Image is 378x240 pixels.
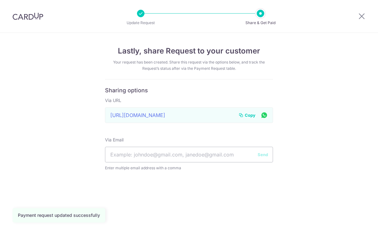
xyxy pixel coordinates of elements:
div: Your request has been created. Share this request via the options below, and track the Request’s ... [105,59,273,72]
button: Send [258,151,268,158]
h6: Sharing options [105,87,273,94]
button: Copy [239,112,255,118]
p: Share & Get Paid [237,20,284,26]
input: Example: johndoe@gmail.com, janedoe@gmail.com [105,147,273,162]
span: Enter multiple email address with a comma [105,165,273,171]
label: Via URL [105,97,121,104]
span: Copy [245,112,255,118]
h4: Lastly, share Request to your customer [105,45,273,57]
div: Payment request updated successfully [18,212,100,218]
label: Via Email [105,137,123,143]
p: Update Request [118,20,164,26]
img: CardUp [13,13,43,20]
